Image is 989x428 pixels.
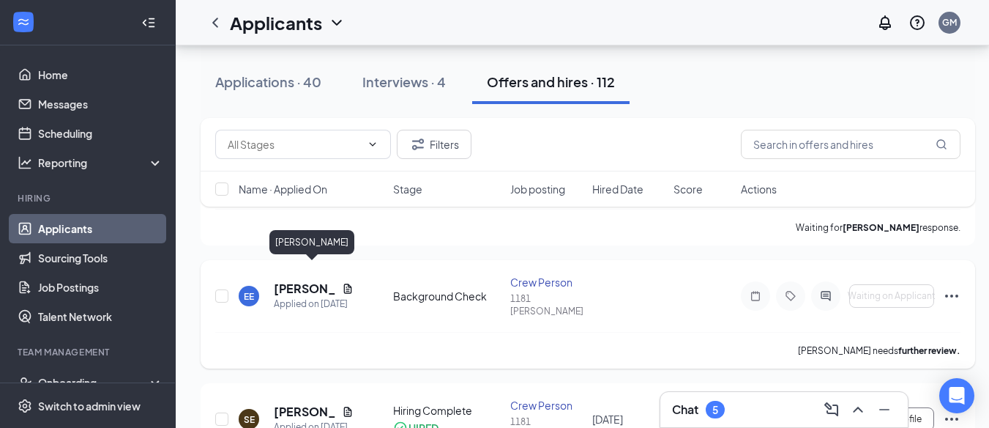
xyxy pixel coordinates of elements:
h3: Chat [672,402,698,418]
div: 5 [712,404,718,416]
div: Team Management [18,346,160,358]
p: Waiting for response. [796,221,960,234]
div: GM [942,16,957,29]
svg: Document [342,406,354,418]
input: Search in offers and hires [741,130,960,159]
span: Score [673,182,703,196]
svg: ChevronDown [367,139,378,150]
b: [PERSON_NAME] [843,222,919,233]
div: Background Check [393,289,502,303]
div: Applied on [DATE] [274,297,354,311]
h5: [PERSON_NAME] [274,281,336,297]
p: [PERSON_NAME] needs [798,344,960,357]
button: Filter Filters [397,130,471,159]
span: Waiting on Applicant [848,291,936,301]
button: ChevronUp [846,398,870,421]
svg: QuestionInfo [908,14,926,32]
div: SE [244,413,255,426]
a: Messages [38,89,163,119]
svg: ComposeMessage [823,401,840,418]
div: Crew Person [510,398,583,413]
a: Talent Network [38,302,163,331]
span: Name · Applied On [239,182,327,196]
svg: Ellipses [943,287,960,305]
svg: Collapse [141,15,156,30]
div: Hiring [18,192,160,204]
div: Switch to admin view [38,399,141,413]
button: ComposeMessage [820,398,843,421]
a: Applicants [38,214,163,243]
span: Hired Date [592,182,643,196]
a: Sourcing Tools [38,243,163,273]
svg: UserCheck [18,375,32,390]
div: Open Intercom Messenger [939,378,974,413]
a: Job Postings [38,273,163,302]
input: All Stages [228,136,361,152]
svg: Note [747,290,764,302]
svg: ActiveChat [817,290,835,302]
h5: [PERSON_NAME] [274,404,336,420]
div: [PERSON_NAME] [269,230,354,254]
svg: ChevronLeft [206,14,224,32]
a: Home [38,60,163,89]
div: 1181 [PERSON_NAME] [510,292,583,317]
svg: ChevronUp [849,401,867,418]
div: Hiring Complete [393,403,502,418]
svg: Tag [782,290,799,302]
svg: WorkstreamLogo [16,15,31,29]
svg: Notifications [876,14,894,32]
button: Waiting on Applicant [849,284,934,308]
div: Interviews · 4 [362,73,446,91]
svg: MagnifyingGlass [936,139,947,150]
svg: Filter [409,136,427,153]
span: Stage [393,182,422,196]
b: further review. [898,345,960,356]
svg: Document [342,283,354,295]
span: Job posting [510,182,565,196]
span: Actions [741,182,777,196]
span: [DATE] [592,413,623,426]
div: Applications · 40 [215,73,321,91]
div: Crew Person [510,275,583,289]
div: Reporting [38,155,164,170]
svg: Ellipses [943,410,960,428]
div: Onboarding [38,375,151,390]
svg: Minimize [876,401,893,418]
h1: Applicants [230,10,322,35]
div: EE [244,290,254,303]
a: Scheduling [38,119,163,148]
svg: Settings [18,399,32,413]
div: Offers and hires · 112 [487,73,615,91]
svg: ChevronDown [328,14,346,32]
button: Minimize [873,398,896,421]
svg: Analysis [18,155,32,170]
